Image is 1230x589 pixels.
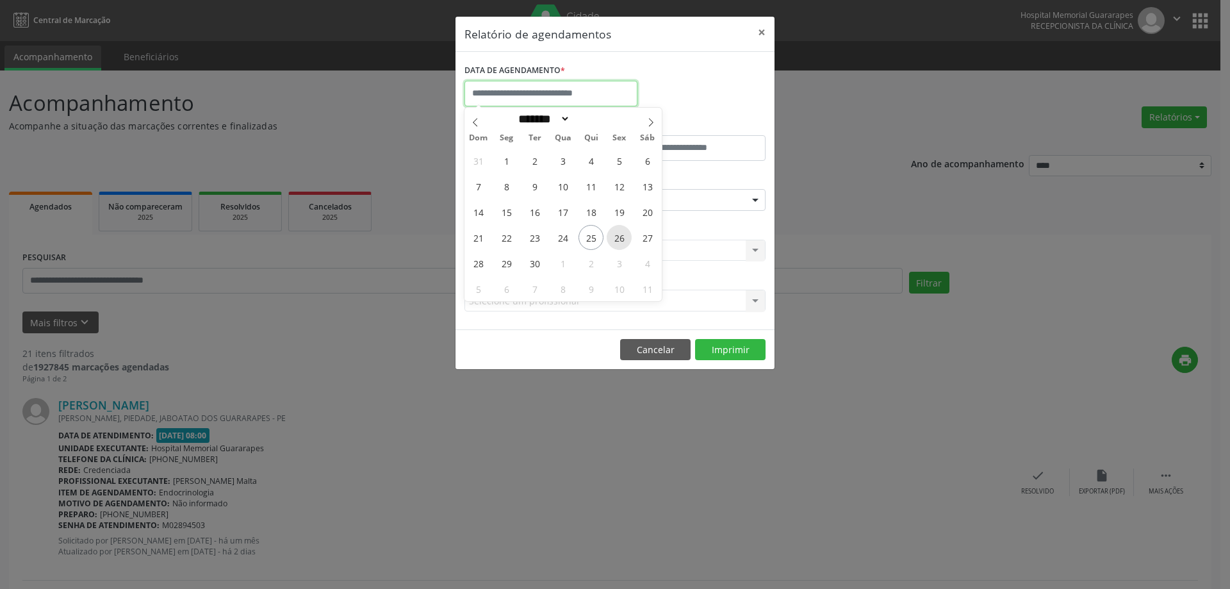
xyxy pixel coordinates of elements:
span: Seg [493,134,521,142]
span: Setembro 8, 2025 [494,174,519,199]
span: Setembro 12, 2025 [607,174,632,199]
span: Qui [577,134,605,142]
span: Setembro 21, 2025 [466,225,491,250]
button: Close [749,17,775,48]
span: Ter [521,134,549,142]
span: Setembro 29, 2025 [494,251,519,276]
span: Setembro 6, 2025 [635,148,660,173]
span: Setembro 11, 2025 [578,174,603,199]
span: Setembro 5, 2025 [607,148,632,173]
span: Setembro 26, 2025 [607,225,632,250]
span: Outubro 5, 2025 [466,276,491,301]
span: Outubro 2, 2025 [578,251,603,276]
span: Setembro 2, 2025 [522,148,547,173]
span: Sex [605,134,634,142]
span: Outubro 8, 2025 [550,276,575,301]
span: Setembro 4, 2025 [578,148,603,173]
span: Setembro 25, 2025 [578,225,603,250]
button: Imprimir [695,339,766,361]
span: Outubro 11, 2025 [635,276,660,301]
span: Setembro 1, 2025 [494,148,519,173]
span: Setembro 27, 2025 [635,225,660,250]
span: Setembro 18, 2025 [578,199,603,224]
span: Setembro 23, 2025 [522,225,547,250]
input: Year [570,112,612,126]
span: Sáb [634,134,662,142]
h5: Relatório de agendamentos [464,26,611,42]
span: Outubro 4, 2025 [635,251,660,276]
span: Setembro 24, 2025 [550,225,575,250]
span: Setembro 17, 2025 [550,199,575,224]
span: Dom [464,134,493,142]
span: Agosto 31, 2025 [466,148,491,173]
span: Setembro 7, 2025 [466,174,491,199]
span: Outubro 10, 2025 [607,276,632,301]
span: Setembro 10, 2025 [550,174,575,199]
span: Setembro 9, 2025 [522,174,547,199]
span: Outubro 6, 2025 [494,276,519,301]
span: Outubro 7, 2025 [522,276,547,301]
span: Outubro 1, 2025 [550,251,575,276]
span: Outubro 3, 2025 [607,251,632,276]
span: Setembro 20, 2025 [635,199,660,224]
span: Setembro 3, 2025 [550,148,575,173]
span: Setembro 15, 2025 [494,199,519,224]
span: Setembro 16, 2025 [522,199,547,224]
span: Outubro 9, 2025 [578,276,603,301]
label: ATÉ [618,115,766,135]
span: Setembro 30, 2025 [522,251,547,276]
select: Month [514,112,570,126]
span: Qua [549,134,577,142]
span: Setembro 28, 2025 [466,251,491,276]
span: Setembro 19, 2025 [607,199,632,224]
span: Setembro 22, 2025 [494,225,519,250]
span: Setembro 13, 2025 [635,174,660,199]
span: Setembro 14, 2025 [466,199,491,224]
button: Cancelar [620,339,691,361]
label: DATA DE AGENDAMENTO [464,61,565,81]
